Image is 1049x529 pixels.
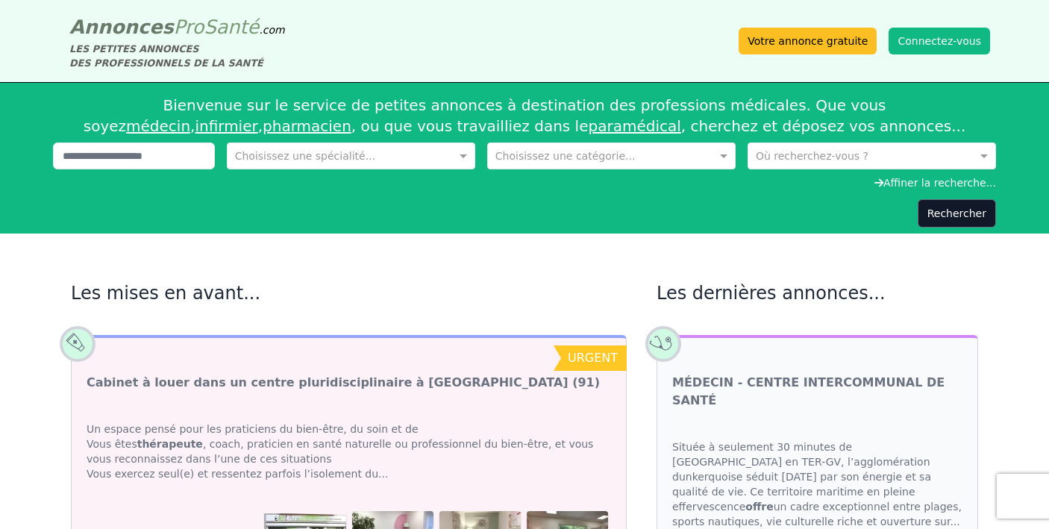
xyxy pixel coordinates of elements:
[195,117,257,135] a: infirmier
[259,24,284,36] span: .com
[657,281,978,305] h2: Les dernières annonces...
[672,374,962,410] a: MÉDECIN - CENTRE INTERCOMMUNAL DE SANTÉ
[889,28,990,54] button: Connectez-vous
[918,199,996,228] button: Rechercher
[568,351,618,365] span: urgent
[69,16,285,38] a: AnnoncesProSanté.com
[71,281,627,305] h2: Les mises en avant...
[745,501,773,513] strong: offre
[69,16,174,38] span: Annonces
[53,89,996,143] div: Bienvenue sur le service de petites annonces à destination des professions médicales. Que vous so...
[53,175,996,190] div: Affiner la recherche...
[263,117,351,135] a: pharmacien
[739,28,877,54] a: Votre annonce gratuite
[588,117,680,135] a: paramédical
[69,42,285,70] div: LES PETITES ANNONCES DES PROFESSIONNELS DE LA SANTÉ
[174,16,204,38] span: Pro
[137,438,203,450] strong: thérapeute
[126,117,190,135] a: médecin
[204,16,259,38] span: Santé
[87,374,600,392] a: Cabinet à louer dans un centre pluridisciplinaire à [GEOGRAPHIC_DATA] (91)
[72,407,626,496] div: Un espace pensé pour les praticiens du bien-être, du soin et de Vous êtes , coach, praticien en s...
